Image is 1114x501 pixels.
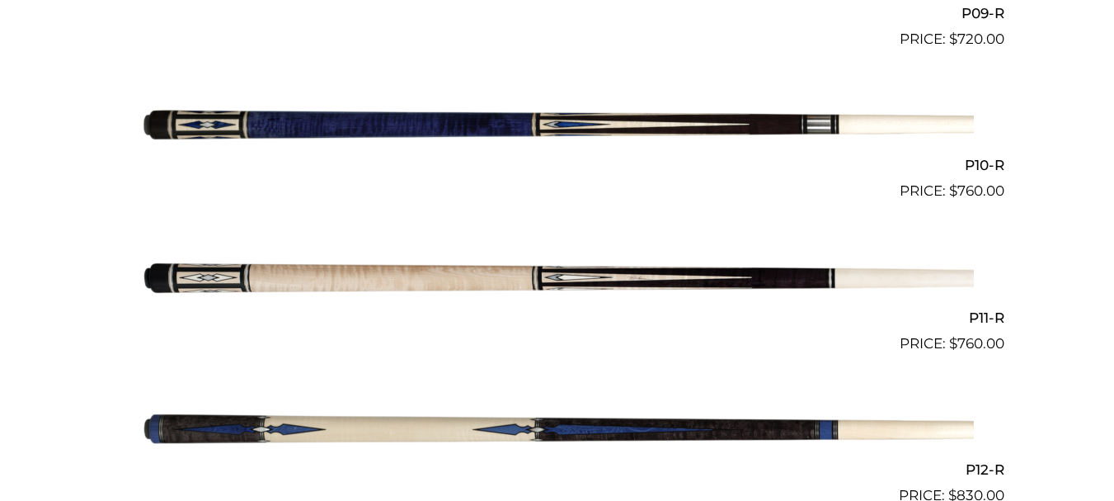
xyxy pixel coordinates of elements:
img: P12-R [141,362,974,500]
h2: P10-R [110,150,1004,181]
h2: P11-R [110,302,1004,333]
bdi: 720.00 [949,31,1004,47]
a: P10-R $760.00 [110,57,1004,202]
span: $ [949,182,957,199]
span: $ [949,335,957,352]
bdi: 760.00 [949,335,1004,352]
a: P11-R $760.00 [110,209,1004,354]
span: $ [949,31,957,47]
bdi: 760.00 [949,182,1004,199]
img: P11-R [141,209,974,347]
img: P10-R [141,57,974,196]
h2: P12-R [110,455,1004,485]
